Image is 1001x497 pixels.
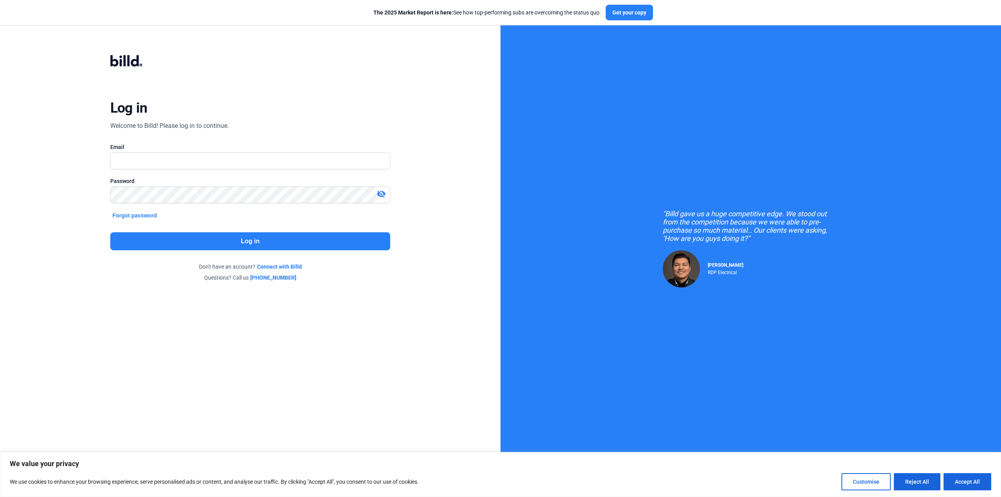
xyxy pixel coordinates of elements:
[708,268,743,275] div: RDP Electrical
[10,459,991,468] p: We value your privacy
[110,274,391,282] div: Questions? Call us
[373,9,601,16] div: See how top-performing subs are overcoming the status quo.
[944,473,991,490] button: Accept All
[663,250,700,287] img: Raul Pacheco
[10,477,419,486] p: We use cookies to enhance your browsing experience, serve personalised ads or content, and analys...
[841,473,891,490] button: Customise
[110,263,391,271] div: Don't have an account?
[110,99,147,117] div: Log in
[257,263,302,271] a: Connect with Billd
[606,5,653,20] button: Get your copy
[663,210,839,242] div: "Billd gave us a huge competitive edge. We stood out from the competition because we were able to...
[110,232,391,250] button: Log in
[708,262,743,268] span: [PERSON_NAME]
[110,211,160,220] button: Forgot password
[377,189,386,199] mat-icon: visibility_off
[373,9,453,16] span: The 2025 Market Report is here:
[110,121,229,131] div: Welcome to Billd! Please log in to continue.
[250,274,296,282] a: [PHONE_NUMBER]
[110,143,391,151] div: Email
[110,177,391,185] div: Password
[894,473,940,490] button: Reject All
